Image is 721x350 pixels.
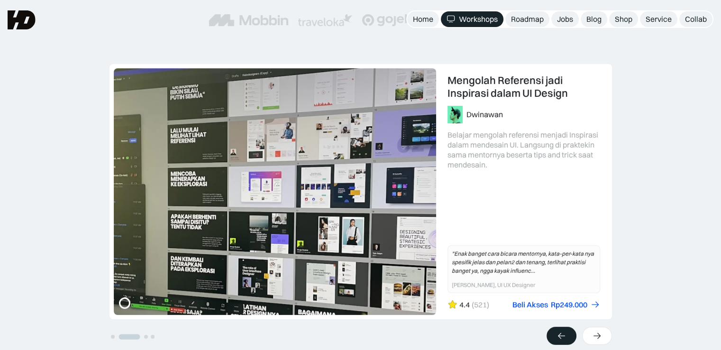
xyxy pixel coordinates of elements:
a: Collab [679,11,712,27]
a: Home [407,11,439,27]
div: (521) [472,300,489,310]
div: Home [413,14,433,24]
div: Beli Akses [512,300,548,310]
div: Blog [586,14,602,24]
button: Go to slide 3 [144,335,148,339]
div: Shop [615,14,632,24]
div: Roadmap [511,14,544,24]
a: Beli AksesRp249.000 [512,300,600,310]
button: Go to slide 4 [151,335,155,339]
ul: Select a slide to show [110,332,156,340]
button: Go to slide 2 [119,334,140,340]
div: Jobs [557,14,573,24]
div: 2 of 4 [110,64,612,319]
div: Rp249.000 [551,300,587,310]
div: Workshops [459,14,498,24]
button: Go to slide 1 [111,335,115,339]
a: Service [640,11,677,27]
a: Workshops [441,11,503,27]
a: Blog [581,11,607,27]
div: Service [646,14,672,24]
a: Jobs [551,11,579,27]
div: 4.4 [459,300,470,310]
a: Shop [609,11,638,27]
a: Roadmap [505,11,549,27]
div: Collab [685,14,707,24]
